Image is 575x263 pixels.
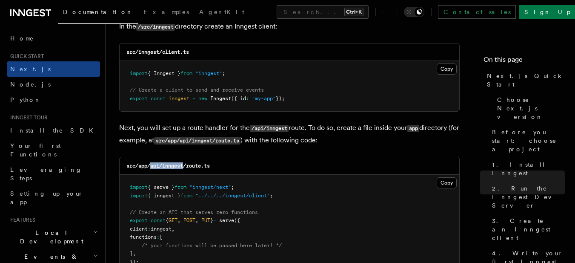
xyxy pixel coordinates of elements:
span: AgentKit [199,9,244,15]
span: new [198,95,207,101]
span: const [151,217,166,223]
span: Home [10,34,34,43]
span: Install the SDK [10,127,98,134]
span: functions [130,234,157,240]
a: Node.js [7,77,100,92]
button: Toggle dark mode [404,7,424,17]
span: = [213,217,216,223]
a: 1. Install Inngest [489,157,565,181]
span: = [192,95,195,101]
span: import [130,184,148,190]
button: Search...Ctrl+K [277,5,369,19]
span: from [175,184,186,190]
span: , [177,217,180,223]
a: AgentKit [194,3,249,23]
span: 2. Run the Inngest Dev Server [492,184,565,210]
span: { serve } [148,184,175,190]
span: ; [270,193,273,199]
span: : [148,226,151,232]
span: /* your functions will be passed here later! */ [142,243,282,249]
span: "../../../inngest/client" [195,193,270,199]
span: { [166,217,169,223]
span: Leveraging Steps [10,166,82,182]
a: Next.js Quick Start [483,68,565,92]
a: Documentation [58,3,138,24]
p: Next, you will set up a route handler for the route. To do so, create a file inside your director... [119,122,460,147]
span: from [180,193,192,199]
code: app [407,125,419,132]
span: , [133,251,136,257]
span: "inngest/next" [189,184,231,190]
a: Python [7,92,100,107]
span: Documentation [63,9,133,15]
span: 1. Install Inngest [492,160,565,177]
span: POST [183,217,195,223]
button: Copy [437,177,457,188]
span: ({ id [231,95,246,101]
span: 3. Create an Inngest client [492,217,565,242]
span: PUT [201,217,210,223]
span: "inngest" [195,70,222,76]
span: , [195,217,198,223]
span: Choose Next.js version [497,95,565,121]
span: : [157,234,160,240]
span: Inngest tour [7,114,48,121]
span: ; [231,184,234,190]
span: GET [169,217,177,223]
span: : [246,95,249,101]
span: export [130,217,148,223]
span: Python [10,96,41,103]
code: /api/inngest [250,125,289,132]
span: Node.js [10,81,51,88]
span: Before you start: choose a project [492,128,565,153]
a: Examples [138,3,194,23]
span: Features [7,217,35,223]
span: Your first Functions [10,142,61,158]
span: inngest [151,226,172,232]
button: Copy [437,64,457,75]
a: Next.js [7,61,100,77]
a: Before you start: choose a project [489,124,565,157]
code: src/inngest/client.ts [126,49,189,55]
span: const [151,95,166,101]
span: Inngest [210,95,231,101]
span: serve [219,217,234,223]
span: export [130,95,148,101]
span: }); [276,95,285,101]
span: // Create a client to send and receive events [130,87,264,93]
span: client [130,226,148,232]
code: src/app/api/inngest/route.ts [154,137,240,145]
span: // Create an API that serves zero functions [130,209,258,215]
span: Local Development [7,228,93,246]
a: Your first Functions [7,138,100,162]
a: Leveraging Steps [7,162,100,186]
span: ] [130,251,133,257]
code: /src/inngest [136,23,175,31]
span: from [180,70,192,76]
a: Setting up your app [7,186,100,210]
code: src/app/api/inngest/route.ts [126,163,210,169]
span: { Inngest } [148,70,180,76]
span: , [172,226,175,232]
h4: On this page [483,55,565,68]
span: "my-app" [252,95,276,101]
span: { inngest } [148,193,180,199]
span: ; [222,70,225,76]
span: Next.js Quick Start [487,72,565,89]
p: In the directory create an Inngest client: [119,20,460,33]
a: Contact sales [438,5,516,19]
span: [ [160,234,163,240]
span: import [130,70,148,76]
kbd: Ctrl+K [344,8,363,16]
a: Install the SDK [7,123,100,138]
a: Choose Next.js version [494,92,565,124]
a: 3. Create an Inngest client [489,213,565,246]
span: import [130,193,148,199]
span: inngest [169,95,189,101]
button: Local Development [7,225,100,249]
span: Setting up your app [10,190,83,205]
span: Quick start [7,53,44,60]
span: ({ [234,217,240,223]
a: Home [7,31,100,46]
span: } [210,217,213,223]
